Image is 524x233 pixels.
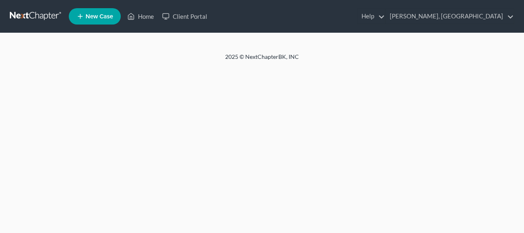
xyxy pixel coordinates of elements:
a: Help [357,9,385,24]
a: [PERSON_NAME], [GEOGRAPHIC_DATA] [386,9,514,24]
a: Home [123,9,158,24]
new-legal-case-button: New Case [69,8,121,25]
a: Client Portal [158,9,211,24]
div: 2025 © NextChapterBK, INC [29,53,495,67]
